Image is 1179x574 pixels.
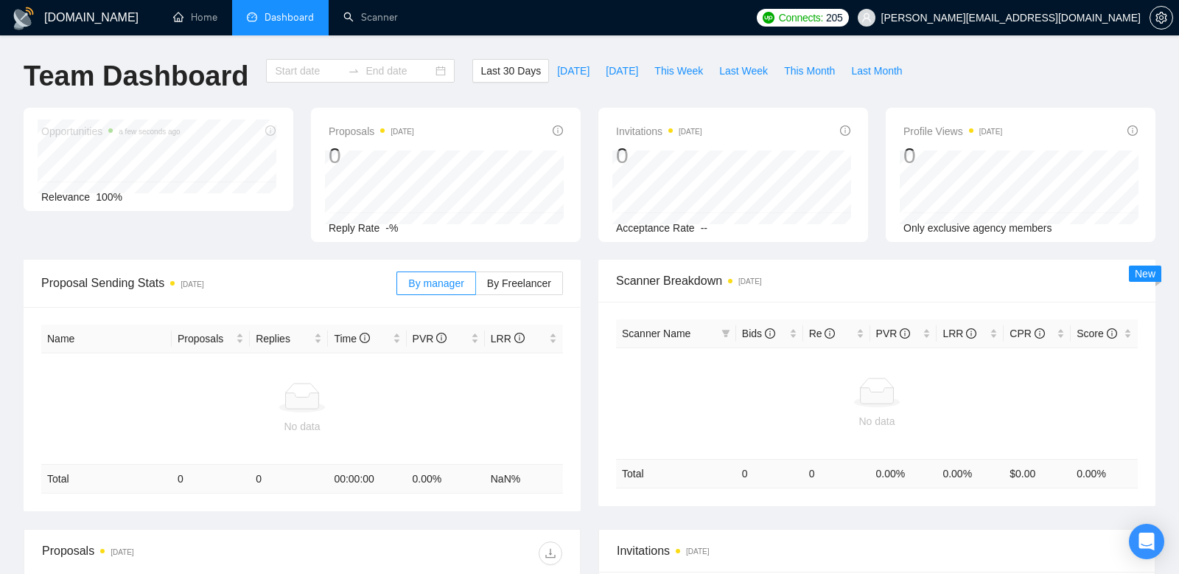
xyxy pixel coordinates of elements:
[903,122,1002,140] span: Profile Views
[1127,125,1138,136] span: info-circle
[472,59,549,83] button: Last 30 Days
[111,548,133,556] time: [DATE]
[861,13,872,23] span: user
[557,63,589,79] span: [DATE]
[12,7,35,30] img: logo
[47,418,557,435] div: No data
[485,465,563,494] td: NaN %
[42,542,302,565] div: Proposals
[686,547,709,556] time: [DATE]
[851,63,902,79] span: Last Month
[606,63,638,79] span: [DATE]
[173,11,217,24] a: homeHome
[250,465,328,494] td: 0
[718,322,733,345] span: filter
[329,122,414,140] span: Proposals
[1071,459,1138,488] td: 0.00 %
[413,333,447,345] span: PVR
[598,59,646,83] button: [DATE]
[1135,268,1155,280] span: New
[1129,524,1164,559] div: Open Intercom Messenger
[825,328,835,339] span: info-circle
[247,12,257,22] span: dashboard
[480,63,541,79] span: Last 30 Days
[622,328,690,339] span: Scanner Name
[487,277,551,289] span: By Freelancer
[903,222,1052,234] span: Only exclusive agency members
[742,328,775,339] span: Bids
[646,59,711,83] button: This Week
[41,325,172,353] th: Name
[654,63,703,79] span: This Week
[41,191,90,203] span: Relevance
[1150,6,1173,30] button: setting
[803,459,870,488] td: 0
[385,222,398,234] span: -%
[616,222,695,234] span: Acceptance Rate
[900,328,910,339] span: info-circle
[616,142,702,170] div: 0
[408,277,463,289] span: By manager
[617,542,1137,560] span: Invitations
[840,125,850,136] span: info-circle
[491,333,525,345] span: LRR
[1035,328,1045,339] span: info-circle
[553,125,563,136] span: info-circle
[275,63,342,79] input: Start date
[1107,328,1117,339] span: info-circle
[181,280,203,288] time: [DATE]
[250,325,328,353] th: Replies
[843,59,910,83] button: Last Month
[701,222,707,234] span: --
[736,459,803,488] td: 0
[870,459,937,488] td: 0.00 %
[763,12,774,24] img: upwork-logo.png
[407,465,485,494] td: 0.00 %
[539,547,561,559] span: download
[41,274,396,292] span: Proposal Sending Stats
[738,277,761,286] time: [DATE]
[539,542,562,565] button: download
[256,331,311,347] span: Replies
[719,63,768,79] span: Last Week
[711,59,776,83] button: Last Week
[391,128,413,136] time: [DATE]
[937,459,1004,488] td: 0.00 %
[96,191,122,203] span: 100%
[172,465,250,494] td: 0
[1010,328,1044,339] span: CPR
[1150,12,1172,24] span: setting
[41,465,172,494] td: Total
[622,413,1132,429] div: No data
[779,10,823,26] span: Connects:
[1077,328,1116,339] span: Score
[1150,12,1173,24] a: setting
[826,10,842,26] span: 205
[809,328,836,339] span: Re
[966,328,976,339] span: info-circle
[876,328,911,339] span: PVR
[514,333,525,343] span: info-circle
[784,63,835,79] span: This Month
[721,329,730,338] span: filter
[328,465,406,494] td: 00:00:00
[436,333,447,343] span: info-circle
[679,128,702,136] time: [DATE]
[765,328,775,339] span: info-circle
[348,65,360,77] span: swap-right
[348,65,360,77] span: to
[178,331,233,347] span: Proposals
[334,333,369,345] span: Time
[616,272,1138,290] span: Scanner Breakdown
[942,328,976,339] span: LRR
[360,333,370,343] span: info-circle
[616,122,702,140] span: Invitations
[1004,459,1071,488] td: $ 0.00
[265,11,314,24] span: Dashboard
[24,59,248,94] h1: Team Dashboard
[616,459,736,488] td: Total
[329,142,414,170] div: 0
[343,11,398,24] a: searchScanner
[549,59,598,83] button: [DATE]
[979,128,1002,136] time: [DATE]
